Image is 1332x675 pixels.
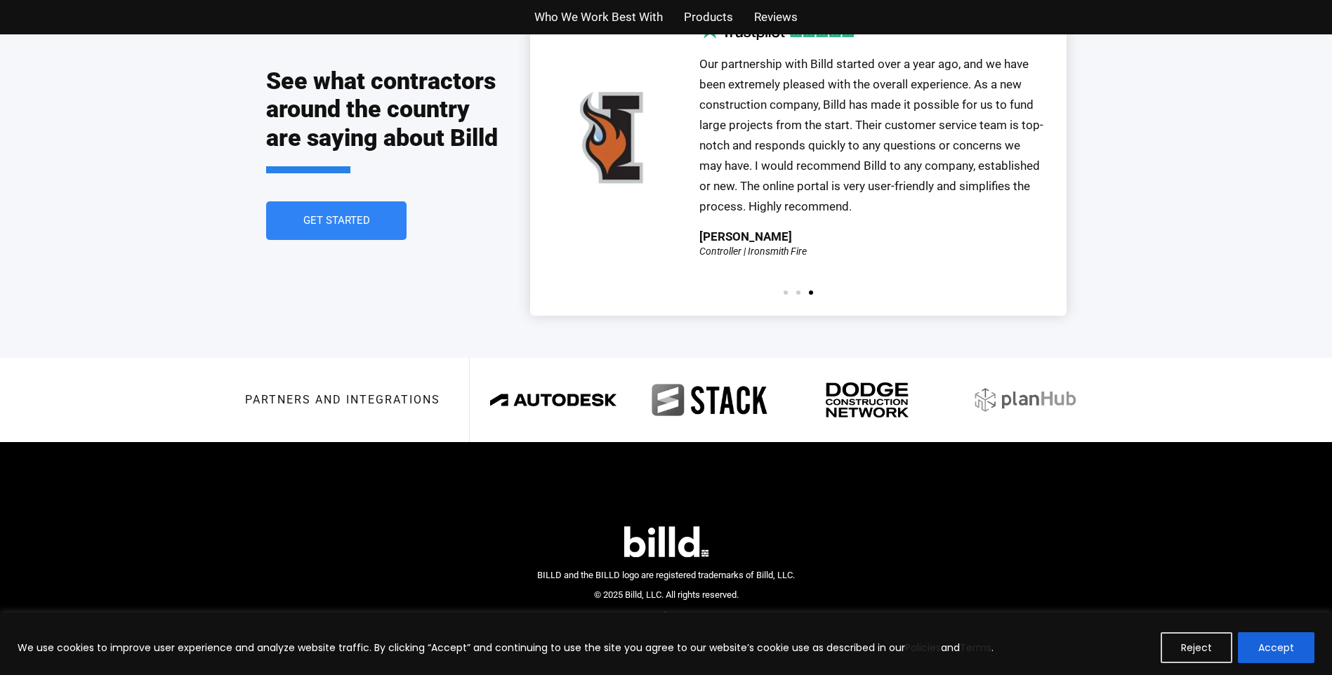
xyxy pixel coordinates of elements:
a: Reviews [754,7,798,27]
h3: Partners and integrations [245,394,440,406]
span: BILLD and the BILLD logo are registered trademarks of Billd, LLC. © 2025 Billd, LLC. All rights r... [537,570,795,601]
button: Reject [1161,632,1232,663]
nav: Menu [608,611,724,625]
a: Terms of Use [608,611,661,625]
a: Products [684,7,733,27]
div: Controller | Ironsmith Fire [699,246,807,256]
a: Get Started [266,201,407,240]
span: Go to slide 2 [796,290,800,295]
span: Our partnership with Billd started over a year ago, and we have been extremely pleased with the o... [699,57,1043,213]
a: Terms [960,641,991,655]
a: Policies [905,641,941,655]
div: [PERSON_NAME] [699,231,792,243]
button: Accept [1238,632,1314,663]
a: Who We Work Best With [534,7,663,27]
span: Go to slide 3 [809,290,813,295]
span: Get Started [303,215,369,226]
a: Privacy Policy [669,611,724,625]
span: Go to slide 1 [784,290,788,295]
div: 3 / 3 [551,19,1046,276]
p: We use cookies to improve user experience and analyze website traffic. By clicking “Accept” and c... [18,639,994,656]
h2: See what contractors around the country are saying about Billd [266,67,502,173]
